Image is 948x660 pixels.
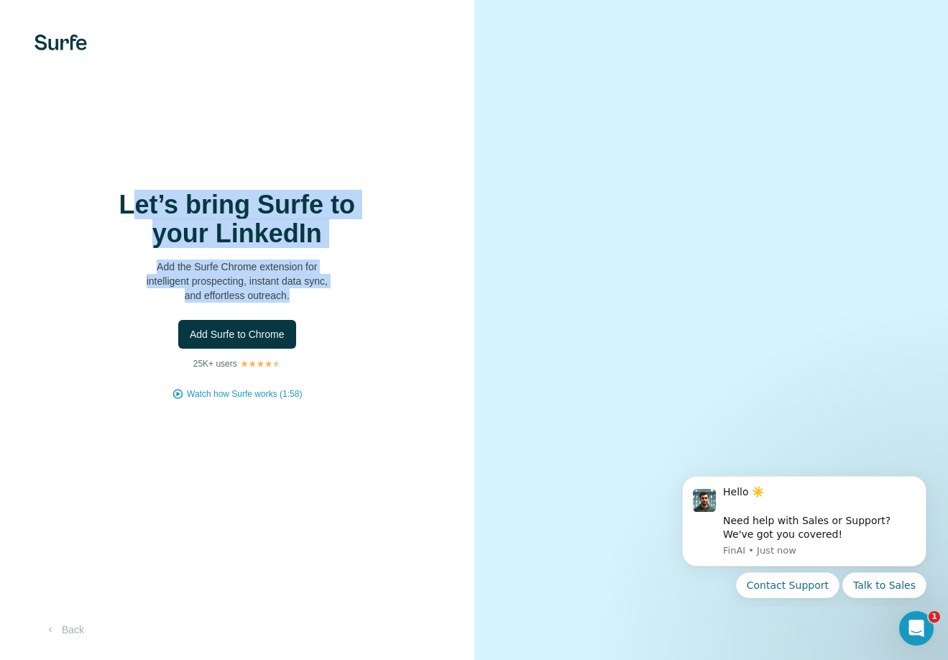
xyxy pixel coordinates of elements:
[93,260,381,303] p: Add the Surfe Chrome extension for intelligent prospecting, instant data sync, and effortless out...
[187,388,302,400] button: Watch how Surfe works (1:58)
[178,320,296,349] button: Add Surfe to Chrome
[190,327,285,342] span: Add Surfe to Chrome
[93,191,381,248] h1: Let’s bring Surfe to your LinkedIn
[899,611,934,646] iframe: Intercom live chat
[193,357,237,370] p: 25K+ users
[661,463,948,607] iframe: Intercom notifications message
[929,611,940,623] span: 1
[34,617,94,643] button: Back
[34,35,87,50] img: Surfe's logo
[240,359,281,368] img: Rating Stars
